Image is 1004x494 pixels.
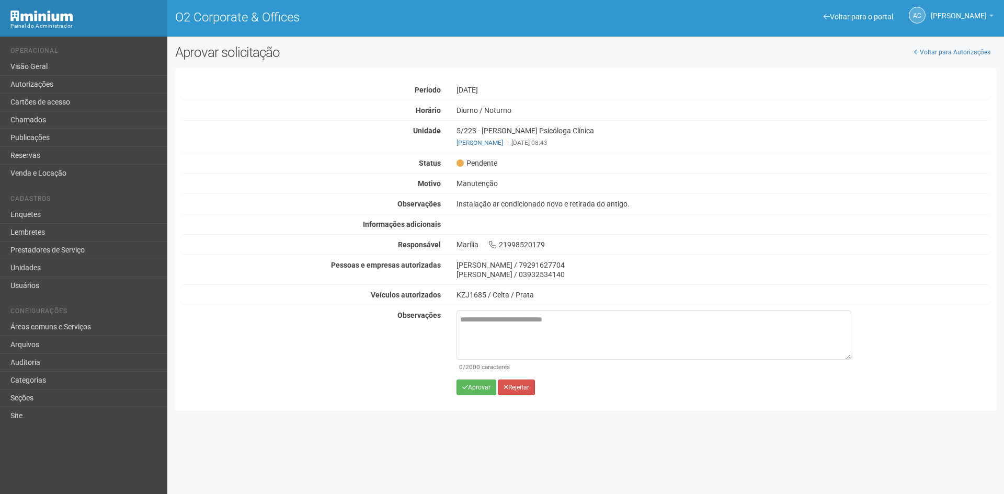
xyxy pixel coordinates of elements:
[449,126,996,147] div: 5/223 - [PERSON_NAME] Psicóloga Clínica
[457,158,497,168] span: Pendente
[371,291,441,299] strong: Veículos autorizados
[10,10,73,21] img: Minium
[398,240,441,249] strong: Responsável
[418,179,441,188] strong: Motivo
[459,362,849,372] div: /2000 caracteres
[416,106,441,114] strong: Horário
[449,106,996,115] div: Diurno / Noturno
[931,2,987,20] span: Ana Carla de Carvalho Silva
[457,260,988,270] div: [PERSON_NAME] / 79291627704
[931,13,994,21] a: [PERSON_NAME]
[10,195,159,206] li: Cadastros
[457,139,503,146] a: [PERSON_NAME]
[449,199,996,209] div: Instalação ar condicionado novo e retirada do antigo.
[363,220,441,228] strong: Informações adicionais
[459,363,463,371] span: 0
[909,7,926,24] a: AC
[457,380,496,395] button: Aprovar
[449,85,996,95] div: [DATE]
[457,270,988,279] div: [PERSON_NAME] / 03932534140
[413,127,441,135] strong: Unidade
[397,200,441,208] strong: Observações
[10,307,159,318] li: Configurações
[457,290,988,300] div: KZJ1685 / Celta / Prata
[415,86,441,94] strong: Período
[10,21,159,31] div: Painel do Administrador
[397,311,441,319] strong: Observações
[10,47,159,58] li: Operacional
[824,13,893,21] a: Voltar para o portal
[419,159,441,167] strong: Status
[449,240,996,249] div: Marília 21998520179
[507,139,509,146] span: |
[175,44,578,60] h2: Aprovar solicitação
[331,261,441,269] strong: Pessoas e empresas autorizadas
[498,380,535,395] button: Rejeitar
[175,10,578,24] h1: O2 Corporate & Offices
[449,179,996,188] div: Manutenção
[457,138,988,147] div: [DATE] 08:43
[908,44,996,60] a: Voltar para Autorizações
